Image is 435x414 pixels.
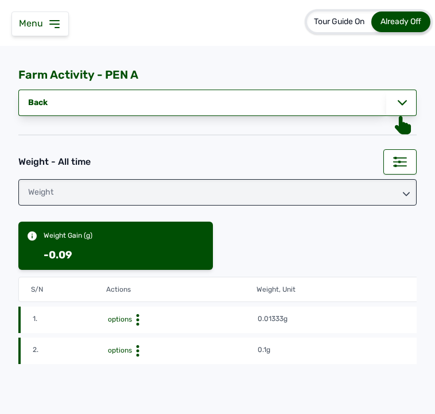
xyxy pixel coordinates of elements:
span: options [108,346,132,354]
div: Weight Gain (g) [44,231,92,240]
th: S/N [30,284,106,295]
span: Menu [19,18,48,29]
span: Tour Guide On [314,17,364,26]
a: Back [18,90,386,116]
span: options [108,315,132,323]
div: Weight [18,179,417,206]
span: Already Off [380,17,421,26]
p: Farm Activity - PEN A [18,67,138,83]
th: Actions [106,284,256,295]
div: Weight - All time [18,155,91,169]
td: 1. [32,314,107,326]
td: 2. [32,345,107,357]
div: -0.09 [44,247,72,263]
a: Menu [19,18,61,29]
